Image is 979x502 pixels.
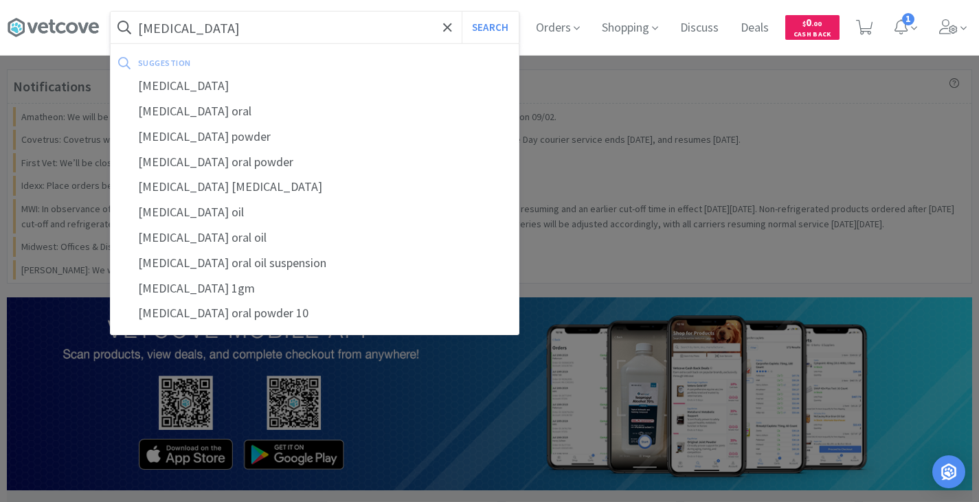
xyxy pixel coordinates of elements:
[138,52,351,73] div: suggestion
[111,124,519,150] div: [MEDICAL_DATA] powder
[111,225,519,251] div: [MEDICAL_DATA] oral oil
[111,301,519,326] div: [MEDICAL_DATA] oral powder 10
[802,16,822,29] span: 0
[111,12,519,43] input: Search by item, sku, manufacturer, ingredient, size...
[794,31,831,40] span: Cash Back
[111,73,519,99] div: [MEDICAL_DATA]
[111,276,519,301] div: [MEDICAL_DATA] 1gm
[111,251,519,276] div: [MEDICAL_DATA] oral oil suspension
[111,150,519,175] div: [MEDICAL_DATA] oral powder
[111,99,519,124] div: [MEDICAL_DATA] oral
[932,455,965,488] div: Open Intercom Messenger
[462,12,519,43] button: Search
[675,22,724,34] a: Discuss
[111,174,519,200] div: [MEDICAL_DATA] [MEDICAL_DATA]
[902,13,914,25] span: 1
[811,19,822,28] span: . 00
[111,200,519,225] div: [MEDICAL_DATA] oil
[735,22,774,34] a: Deals
[785,9,840,46] a: $0.00Cash Back
[802,19,806,28] span: $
